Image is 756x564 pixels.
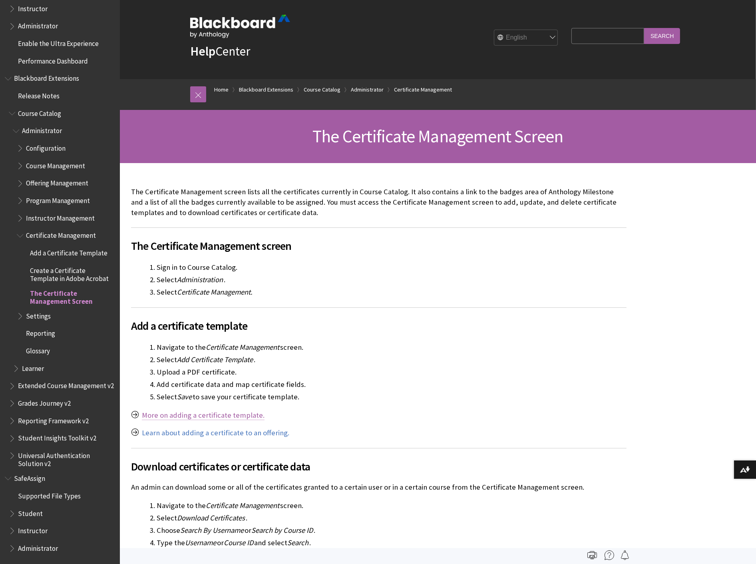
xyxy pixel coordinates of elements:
span: Glossary [26,344,50,355]
li: Select . [157,354,627,365]
li: Select . [157,274,627,285]
li: Select to save your certificate template. [157,391,627,403]
li: Choose or . [157,525,627,536]
img: Follow this page [620,550,630,560]
span: Supported File Types [18,489,81,500]
span: SafeAssign [14,472,45,482]
span: Download Certificates [177,513,245,522]
span: Learner [22,362,44,373]
span: Search By Username [180,526,244,535]
span: Universal Authentication Solution v2 [18,449,114,468]
span: Administrator [22,124,62,135]
a: Blackboard Extensions [239,85,293,95]
nav: Book outline for Blackboard Extensions [5,72,115,468]
select: Site Language Selector [494,30,558,46]
a: Learn about adding a certificate to an offering. [142,428,289,438]
span: The Certificate Management Screen [312,125,563,147]
span: Instructor Management [26,211,95,222]
span: Add Certificate Template [177,355,253,364]
span: Performance Dashboard [18,54,88,65]
li: Upload a PDF certificate. [157,367,627,378]
img: Blackboard by Anthology [190,15,290,38]
span: Reporting [26,327,55,338]
span: Save [177,392,192,401]
span: Search [287,538,308,547]
span: Blackboard Extensions [14,72,79,83]
li: Navigate to the screen. [157,500,627,511]
nav: Book outline for Blackboard SafeAssign [5,472,115,555]
span: Administrator [18,20,58,30]
span: Reporting Framework v2 [18,414,89,425]
span: Enable the Ultra Experience [18,37,99,48]
span: Configuration [26,141,66,152]
span: Administrator [18,542,58,552]
span: Course Catalog [18,107,61,118]
span: Certificate Management. [177,287,253,297]
a: Course Catalog [304,85,340,95]
a: Home [214,85,229,95]
p: The Certificate Management screen lists all the certificates currently in Course Catalog. It also... [131,187,627,218]
span: Instructor [18,524,48,535]
span: The Certificate Management Screen [30,287,114,305]
span: Search by Course ID [251,526,313,535]
span: Settings [26,309,51,320]
li: Sign in to Course Catalog. [157,262,627,273]
span: Grades Journey v2 [18,397,71,407]
a: HelpCenter [190,43,250,59]
span: Offering Management [26,177,88,187]
span: Certificate Management [26,229,96,240]
li: Navigate to the screen. [157,342,627,353]
span: Course Management [26,159,85,170]
img: Print [587,550,597,560]
a: Administrator [351,85,384,95]
span: Student [18,507,43,518]
span: Release Notes [18,89,60,100]
li: Add certificate data and map certificate fields. [157,379,627,390]
li: Select . [157,512,627,524]
span: Username [185,538,216,547]
span: Student Insights Toolkit v2 [18,432,96,442]
img: More help [605,550,614,560]
span: Certificate Management [206,501,279,510]
span: Add a Certificate Template [30,246,107,257]
li: Type the or and select . [157,537,627,548]
span: Instructor [18,2,48,13]
span: Add a certificate template [131,317,627,334]
span: Download certificates or certificate data [131,458,627,475]
a: More on adding a certificate template. [142,411,265,420]
span: The Certificate Management screen [131,237,627,254]
strong: Help [190,43,215,59]
span: Program Management [26,194,90,205]
a: Certificate Management [394,85,452,95]
li: Select [157,287,627,298]
span: Certificate Management [206,343,279,352]
span: Create a Certificate Template in Adobe Acrobat [30,264,114,283]
span: Course ID [224,538,253,547]
span: Extended Course Management v2 [18,379,114,390]
input: Search [644,28,680,44]
span: Administration [177,275,223,284]
p: An admin can download some or all of the certificates granted to a certain user or in a certain c... [131,482,627,492]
